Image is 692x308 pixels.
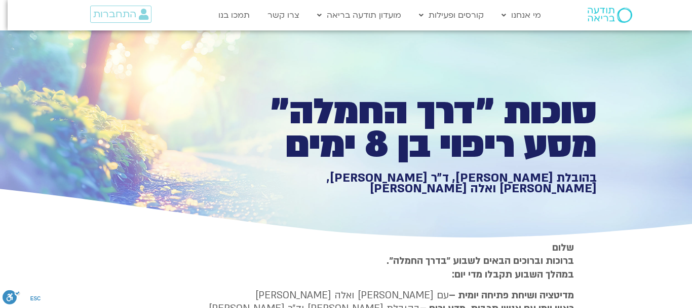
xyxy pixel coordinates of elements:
[246,95,597,162] h1: סוכות ״דרך החמלה״ מסע ריפוי בן 8 ימים
[262,6,304,25] a: צרו קשר
[588,8,632,23] img: תודעה בריאה
[213,6,255,25] a: תמכו בנו
[90,6,151,23] a: התחברות
[387,254,574,281] strong: ברוכות וברוכים הבאים לשבוע ״בדרך החמלה״. במהלך השבוע תקבלו מדי יום:
[414,6,489,25] a: קורסים ופעילות
[496,6,546,25] a: מי אנחנו
[449,289,574,302] strong: מדיטציה ושיחת פתיחה יומית –
[312,6,406,25] a: מועדון תודעה בריאה
[552,241,574,254] strong: שלום
[93,9,136,20] span: התחברות
[246,173,597,194] h1: בהובלת [PERSON_NAME], ד״ר [PERSON_NAME], [PERSON_NAME] ואלה [PERSON_NAME]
